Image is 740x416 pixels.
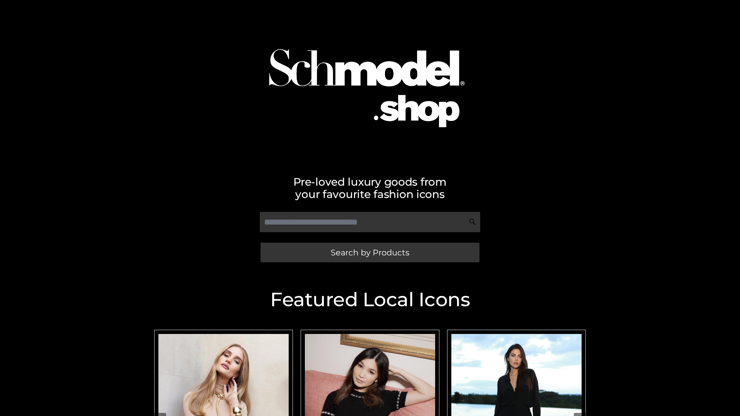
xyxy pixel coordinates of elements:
h2: Featured Local Icons​ [150,290,590,309]
span: Search by Products [331,248,409,257]
h2: Pre-loved luxury goods from your favourite fashion icons [150,176,590,200]
img: Search Icon [469,218,476,226]
a: Search by Products [261,243,479,262]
